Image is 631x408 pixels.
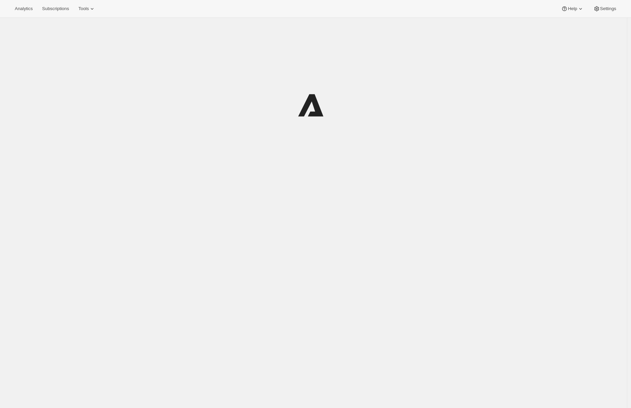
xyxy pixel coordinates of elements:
[600,6,616,11] span: Settings
[15,6,33,11] span: Analytics
[42,6,69,11] span: Subscriptions
[11,4,37,13] button: Analytics
[557,4,588,13] button: Help
[78,6,89,11] span: Tools
[568,6,577,11] span: Help
[38,4,73,13] button: Subscriptions
[74,4,100,13] button: Tools
[589,4,620,13] button: Settings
